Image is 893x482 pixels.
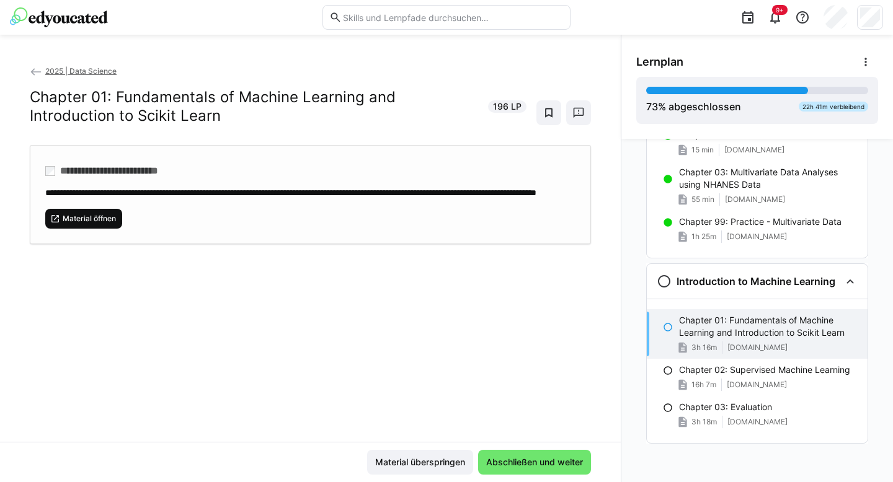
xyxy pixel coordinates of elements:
span: 3h 16m [691,343,717,353]
span: 2025 | Data Science [45,66,117,76]
p: Chapter 02: Supervised Machine Learning [679,364,850,376]
p: Chapter 03: Multivariate Data Analyses using NHANES Data [679,166,858,191]
span: [DOMAIN_NAME] [725,195,785,204]
a: 2025 | Data Science [30,66,117,76]
span: 15 min [691,145,714,155]
p: Chapter 99: Practice - Multivariate Data [679,216,842,228]
span: Material öffnen [61,214,117,224]
span: Material überspringen [373,456,467,468]
span: [DOMAIN_NAME] [727,343,788,353]
div: % abgeschlossen [646,99,741,114]
button: Material öffnen [45,209,122,229]
span: 9+ [776,6,784,14]
span: 55 min [691,195,714,204]
span: Abschließen und weiter [484,456,585,468]
span: 196 LP [493,100,522,113]
h3: Introduction to Machine Learning [677,275,835,287]
span: 16h 7m [691,380,716,390]
span: [DOMAIN_NAME] [727,380,787,390]
span: [DOMAIN_NAME] [724,145,784,155]
span: Lernplan [636,55,683,69]
p: Chapter 03: Evaluation [679,401,772,413]
div: 22h 41m verbleibend [799,102,868,112]
span: 3h 18m [691,417,717,427]
input: Skills und Lernpfade durchsuchen… [342,12,564,23]
span: [DOMAIN_NAME] [727,232,787,242]
h2: Chapter 01: Fundamentals of Machine Learning and Introduction to Scikit Learn [30,88,481,125]
span: 73 [646,100,658,113]
button: Abschließen und weiter [478,450,591,475]
button: Material überspringen [367,450,473,475]
span: [DOMAIN_NAME] [727,417,788,427]
p: Chapter 01: Fundamentals of Machine Learning and Introduction to Scikit Learn [679,314,858,339]
span: 1h 25m [691,232,716,242]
